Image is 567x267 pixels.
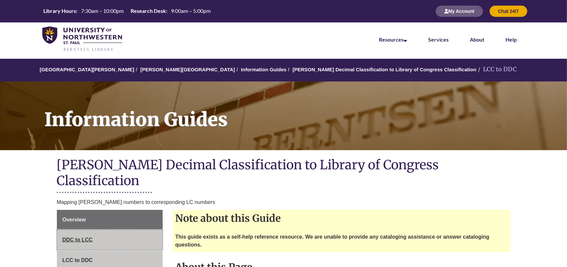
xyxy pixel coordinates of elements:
a: About [470,36,484,43]
h2: Note about this Guide [173,210,510,226]
strong: This guide exists as a self-help reference resource. We are unable to provide any cataloging assi... [175,234,489,248]
span: 9:00am – 5:00pm [171,8,211,14]
a: DDC to LCC [57,230,163,250]
img: UNWSP Library Logo [42,26,122,52]
a: [GEOGRAPHIC_DATA][PERSON_NAME] [40,67,134,72]
span: DDC to LCC [62,237,93,243]
a: Hours Today [41,7,213,15]
span: LCC to DDC [62,257,93,263]
a: [PERSON_NAME][GEOGRAPHIC_DATA] [141,67,235,72]
a: Information Guides [241,67,287,72]
span: Mapping [PERSON_NAME] numbers to corresponding LC numbers [57,199,215,205]
a: My Account [436,8,483,14]
a: [PERSON_NAME] Decimal Classification to Library of Congress Classification [293,67,476,72]
h1: Information Guides [37,82,567,142]
a: Chat 24/7 [490,8,527,14]
a: Resources [379,36,407,43]
th: Library Hours: [41,7,78,15]
span: Overview [62,217,86,222]
button: My Account [436,6,483,17]
span: 7:30am – 10:00pm [81,8,124,14]
a: Services [428,36,449,43]
th: Research Desk: [128,7,168,15]
a: Help [506,36,517,43]
button: Chat 24/7 [490,6,527,17]
h1: [PERSON_NAME] Decimal Classification to Library of Congress Classification [57,157,510,190]
li: LCC to DDC [476,65,517,74]
a: Overview [57,210,163,230]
